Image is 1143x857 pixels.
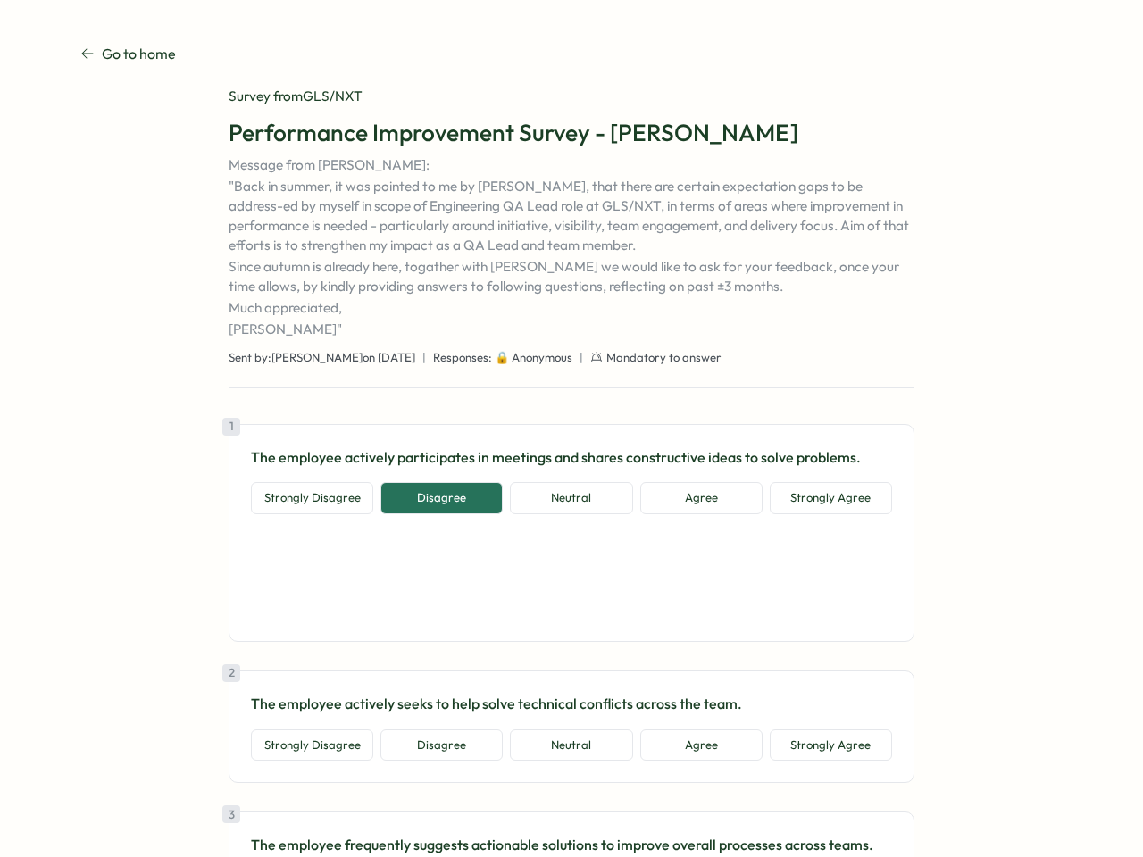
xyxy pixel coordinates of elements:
span: Mandatory to answer [606,350,722,366]
div: 1 [222,418,240,436]
button: Strongly Disagree [251,482,373,514]
a: Go to home [80,43,176,65]
button: Neutral [510,482,632,514]
button: Neutral [510,729,632,761]
span: Sent by: [PERSON_NAME] on [DATE] [229,350,415,366]
button: Disagree [380,729,503,761]
span: Responses: 🔒 Anonymous [433,350,572,366]
span: | [422,350,426,366]
button: Strongly Disagree [251,729,373,761]
p: Go to home [102,43,176,65]
button: Strongly Agree [770,482,892,514]
span: | [580,350,583,366]
p: Message from [PERSON_NAME]: "Back in summer, it was pointed to me by [PERSON_NAME], that there ar... [229,155,914,339]
p: The employee actively participates in meetings and shares constructive ideas to solve problems. [251,446,892,469]
button: Agree [640,729,763,761]
button: Agree [640,482,763,514]
div: 3 [222,805,240,823]
p: The employee actively seeks to help solve technical conflicts across the team. [251,693,892,715]
button: Strongly Agree [770,729,892,761]
h1: Performance Improvement Survey - [PERSON_NAME] [229,117,914,148]
button: Disagree [380,482,503,514]
p: The employee frequently suggests actionable solutions to improve overall processes across teams. [251,834,892,856]
div: Survey from GLS/NXT [229,87,914,106]
div: 2 [222,664,240,682]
